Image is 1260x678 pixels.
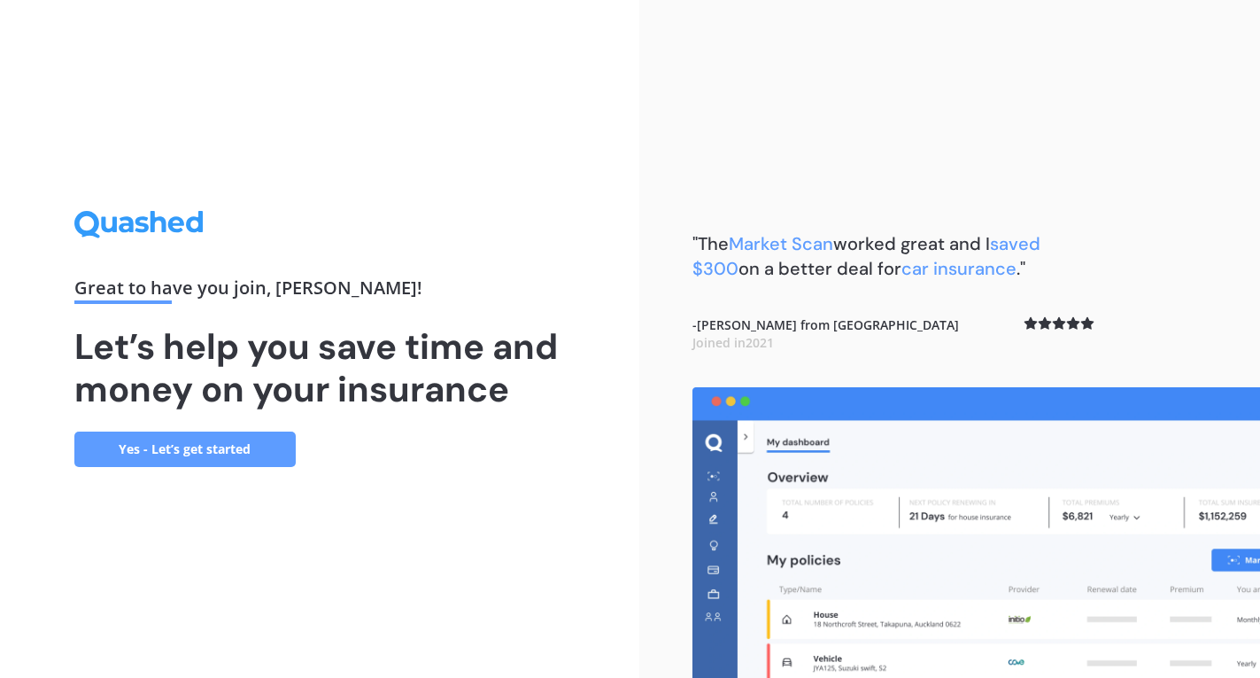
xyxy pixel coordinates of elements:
[692,334,774,351] span: Joined in 2021
[74,279,565,304] div: Great to have you join , [PERSON_NAME] !
[692,232,1040,280] b: "The worked great and I on a better deal for ."
[692,316,959,351] b: - [PERSON_NAME] from [GEOGRAPHIC_DATA]
[74,432,296,467] a: Yes - Let’s get started
[692,232,1040,280] span: saved $300
[74,325,565,410] h1: Let’s help you save time and money on your insurance
[901,257,1017,280] span: car insurance
[729,232,833,255] span: Market Scan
